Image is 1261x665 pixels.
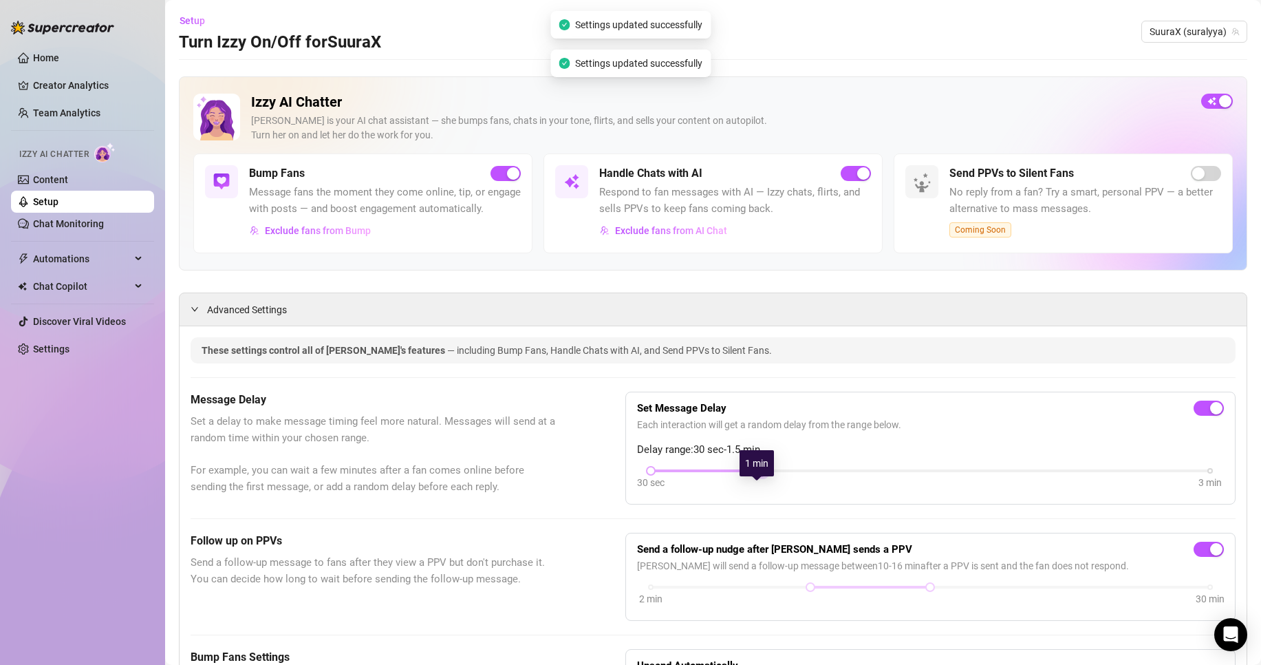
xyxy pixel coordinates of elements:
[740,450,774,476] div: 1 min
[191,555,557,587] span: Send a follow-up message to fans after they view a PPV but don't purchase it. You can decide how ...
[33,316,126,327] a: Discover Viral Videos
[599,184,871,217] span: Respond to fan messages with AI — Izzy chats, flirts, and sells PPVs to keep fans coming back.
[1198,475,1222,490] div: 3 min
[250,226,259,235] img: svg%3e
[599,165,702,182] h5: Handle Chats with AI
[637,442,1224,458] span: Delay range: 30 sec - 1.5 min
[179,32,381,54] h3: Turn Izzy On/Off for SuuraX
[249,220,371,242] button: Exclude fans from Bump
[600,226,610,235] img: svg%3e
[251,114,1190,142] div: [PERSON_NAME] is your AI chat assistant — she bumps fans, chats in your tone, flirts, and sells y...
[33,218,104,229] a: Chat Monitoring
[11,21,114,34] img: logo-BBDzfeDw.svg
[575,56,702,71] span: Settings updated successfully
[191,305,199,313] span: expanded
[637,402,726,414] strong: Set Message Delay
[18,282,27,291] img: Chat Copilot
[180,15,205,26] span: Setup
[1196,591,1225,606] div: 30 min
[19,148,89,161] span: Izzy AI Chatter
[33,196,58,207] a: Setup
[249,184,521,217] span: Message fans the moment they come online, tip, or engage with posts — and boost engagement automa...
[207,302,287,317] span: Advanced Settings
[949,165,1074,182] h5: Send PPVs to Silent Fans
[559,19,570,30] span: check-circle
[33,52,59,63] a: Home
[191,414,557,495] span: Set a delay to make message timing feel more natural. Messages will send at a random time within ...
[637,417,1224,432] span: Each interaction will get a random delay from the range below.
[179,10,216,32] button: Setup
[639,591,662,606] div: 2 min
[637,475,665,490] div: 30 sec
[213,173,230,190] img: svg%3e
[33,74,143,96] a: Creator Analytics
[202,345,447,356] span: These settings control all of [PERSON_NAME]'s features
[193,94,240,140] img: Izzy AI Chatter
[191,302,207,317] div: expanded
[33,344,69,355] a: Settings
[575,17,702,32] span: Settings updated successfully
[33,275,131,297] span: Chat Copilot
[33,107,100,118] a: Team Analytics
[33,174,68,185] a: Content
[94,142,116,162] img: AI Chatter
[251,94,1190,111] h2: Izzy AI Chatter
[559,58,570,69] span: check-circle
[913,173,935,195] img: silent-fans-ppv-o-N6Mmdf.svg
[1231,28,1240,36] span: team
[1150,21,1239,42] span: SuuraX (suralyya)
[615,225,727,236] span: Exclude fans from AI Chat
[249,165,305,182] h5: Bump Fans
[1214,618,1247,651] div: Open Intercom Messenger
[637,543,912,556] strong: Send a follow-up nudge after [PERSON_NAME] sends a PPV
[191,533,557,549] h5: Follow up on PPVs
[191,392,557,408] h5: Message Delay
[949,184,1221,217] span: No reply from a fan? Try a smart, personal PPV — a better alternative to mass messages.
[637,558,1224,573] span: [PERSON_NAME] will send a follow-up message between 10 - 16 min after a PPV is sent and the fan d...
[563,173,580,190] img: svg%3e
[33,248,131,270] span: Automations
[18,253,29,264] span: thunderbolt
[265,225,371,236] span: Exclude fans from Bump
[599,220,728,242] button: Exclude fans from AI Chat
[949,222,1011,237] span: Coming Soon
[447,345,772,356] span: — including Bump Fans, Handle Chats with AI, and Send PPVs to Silent Fans.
